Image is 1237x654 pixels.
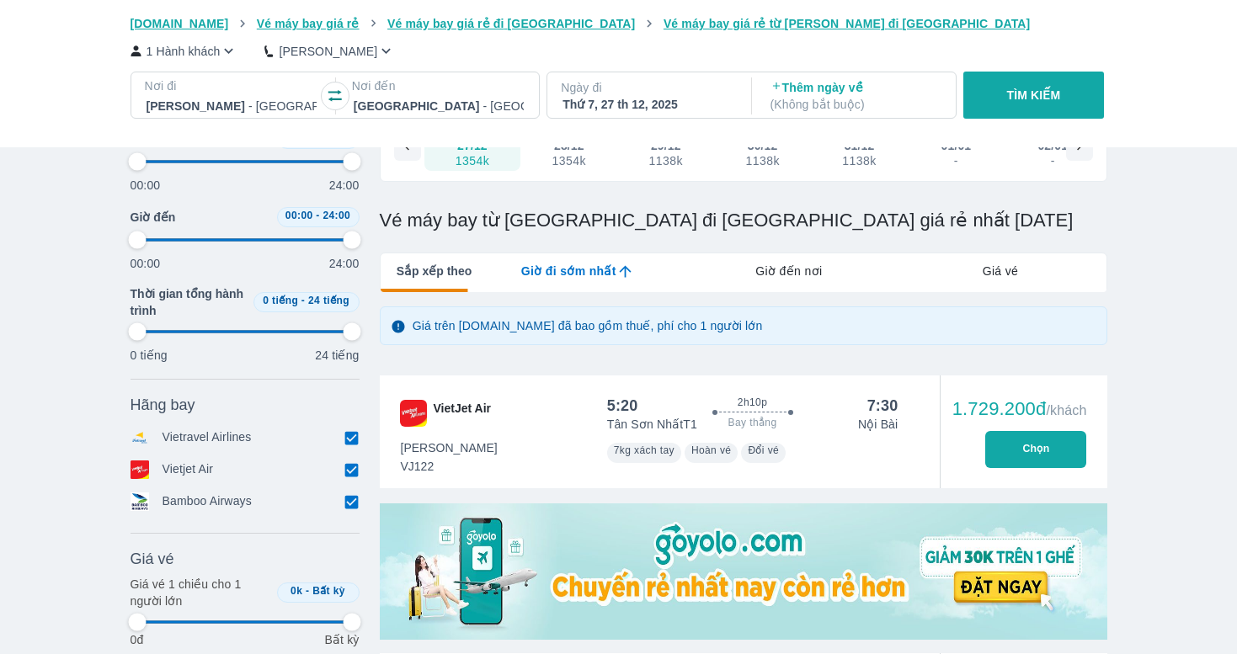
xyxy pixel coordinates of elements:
div: - [942,154,971,167]
span: Giờ đến [131,209,176,226]
div: 1354k [456,154,489,167]
span: - [301,295,305,306]
div: 1138k [842,154,876,167]
span: 24:00 [323,210,350,221]
span: Hãng bay [131,395,195,415]
p: 00:00 [131,177,161,194]
div: 1354k [552,154,586,167]
div: 1.729.200đ [952,399,1087,419]
span: - [316,210,319,221]
span: Giờ đi sớm nhất [521,263,616,279]
span: 00:00 [285,210,313,221]
p: Bamboo Airways [163,492,252,511]
p: 0đ [131,631,144,648]
span: Sắp xếp theo [397,263,472,279]
p: Vietjet Air [163,460,214,479]
p: Tân Sơn Nhất T1 [607,416,697,433]
span: - [306,585,309,597]
div: lab API tabs example [472,253,1106,289]
p: Vietravel Airlines [163,428,252,447]
p: 24 tiếng [315,347,359,364]
button: TÌM KIẾM [963,72,1104,119]
span: VJ122 [401,458,498,475]
span: Vé máy bay giá rẻ [257,17,360,30]
p: Giá vé 1 chiều cho 1 người lớn [131,576,270,609]
p: 1 Hành khách [147,43,221,60]
p: Nơi đến [352,77,525,94]
p: Nội Bài [858,416,898,433]
p: Ngày đi [561,79,734,96]
span: Bất kỳ [312,585,345,597]
span: 7kg xách tay [614,444,674,456]
div: 1138k [745,154,779,167]
p: [PERSON_NAME] [279,43,377,60]
nav: breadcrumb [131,15,1107,32]
p: Bất kỳ [324,631,359,648]
span: Giờ đến nơi [755,263,822,279]
span: 0k [291,585,302,597]
span: [DOMAIN_NAME] [131,17,229,30]
span: [PERSON_NAME] [401,439,498,456]
img: media-0 [380,503,1107,640]
span: Thời gian tổng hành trình [131,285,247,319]
img: VJ [400,400,427,427]
p: 0 tiếng [131,347,168,364]
span: Vé máy bay giá rẻ từ [PERSON_NAME] đi [GEOGRAPHIC_DATA] [664,17,1031,30]
div: 5:20 [607,396,638,416]
p: ( Không bắt buộc ) [770,96,941,113]
span: 2h10p [738,396,767,409]
span: /khách [1046,403,1086,417]
button: 1 Hành khách [131,42,238,60]
p: 00:00 [131,255,161,272]
span: Giá vé [983,263,1019,279]
span: Vé máy bay giá rẻ đi [GEOGRAPHIC_DATA] [387,17,635,30]
span: VietJet Air [434,400,491,427]
div: 7:30 [867,396,898,416]
p: 24:00 [329,177,360,194]
p: Giá trên [DOMAIN_NAME] đã bao gồm thuế, phí cho 1 người lớn [413,317,763,334]
span: 0 tiếng [263,295,298,306]
p: 24:00 [329,255,360,272]
span: Đổi vé [748,444,779,456]
div: - [1038,154,1067,167]
div: Thứ 7, 27 th 12, 2025 [563,96,733,113]
p: TÌM KIẾM [1007,87,1061,104]
h1: Vé máy bay từ [GEOGRAPHIC_DATA] đi [GEOGRAPHIC_DATA] giá rẻ nhất [DATE] [380,209,1107,232]
span: Giá vé [131,549,174,569]
button: [PERSON_NAME] [264,42,395,60]
button: Chọn [985,431,1086,468]
span: Hoàn vé [691,444,732,456]
p: Thêm ngày về [770,79,941,113]
span: 24 tiếng [308,295,349,306]
div: 1138k [648,154,682,167]
p: Nơi đi [145,77,318,94]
